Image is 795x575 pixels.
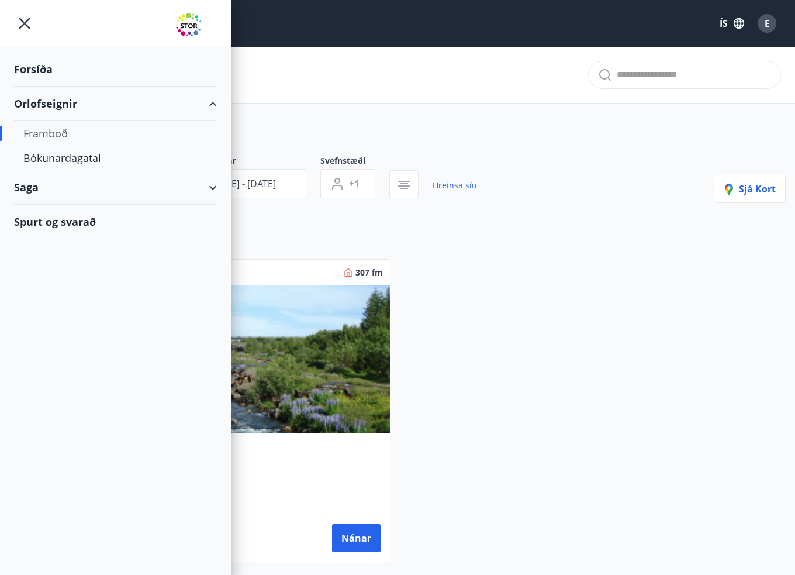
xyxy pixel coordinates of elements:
a: Hreinsa síu [433,173,477,198]
button: +1 [320,169,375,198]
button: E [753,9,781,37]
button: [DATE] - [DATE] [182,169,306,198]
div: Saga [14,170,217,205]
span: Svefnstæði [320,155,389,169]
span: E [765,17,770,30]
div: Spurt og svarað [14,205,217,239]
div: Framboð [23,121,208,146]
button: menu [14,13,35,34]
div: Orlofseignir [14,87,217,121]
span: [DATE] - [DATE] [211,177,276,190]
span: 307 fm [355,267,383,278]
span: Dagsetningar [182,155,320,169]
div: Bókunardagatal [23,146,208,170]
img: union_logo [176,13,217,36]
div: Forsíða [14,52,217,87]
button: ÍS [713,13,751,34]
button: Nánar [332,524,381,552]
span: Sjá kort [725,183,776,195]
span: +1 [349,177,360,190]
button: Sjá kort [715,175,786,203]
